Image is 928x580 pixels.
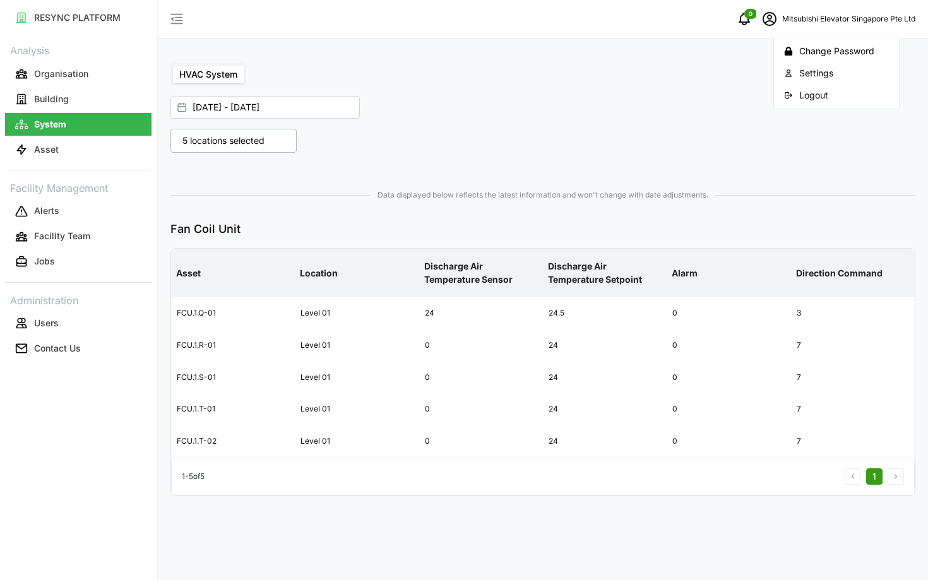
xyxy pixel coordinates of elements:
[757,6,782,32] button: schedule
[5,311,152,336] a: Users
[5,251,152,273] button: Jobs
[544,362,666,393] div: 24
[179,69,237,80] span: HVAC System
[5,88,152,110] button: Building
[170,220,915,239] p: Fan Coil Unit
[792,330,914,361] div: 7
[5,112,152,137] a: System
[422,250,540,296] p: Discharge Air Temperature Sensor
[34,204,59,217] p: Alerts
[749,9,753,18] span: 0
[295,394,418,425] div: Level 01
[792,298,914,329] div: 3
[34,342,81,355] p: Contact Us
[544,298,666,329] div: 24.5
[667,330,790,361] div: 0
[172,362,294,393] div: FCU.1.S-01
[5,137,152,162] a: Asset
[866,468,883,485] button: 1
[5,6,152,29] button: RESYNC PLATFORM
[669,257,788,290] p: Alarm
[5,200,152,223] button: Alerts
[34,143,59,156] p: Asset
[5,178,152,196] p: Facility Management
[170,189,915,201] span: Data displayed below reflects the latest information and won't change with date adjustments.
[799,88,889,102] div: Logout
[34,93,69,105] p: Building
[667,362,790,393] div: 0
[5,337,152,360] button: Contact Us
[5,224,152,249] a: Facility Team
[172,298,294,329] div: FCU.1.Q-01
[544,330,666,361] div: 24
[667,394,790,425] div: 0
[5,290,152,309] p: Administration
[732,6,757,32] button: notifications
[34,11,121,24] p: RESYNC PLATFORM
[799,66,889,80] div: Settings
[5,249,152,275] a: Jobs
[5,86,152,112] a: Building
[544,394,666,425] div: 24
[420,394,542,425] div: 0
[295,298,418,329] div: Level 01
[792,362,914,393] div: 7
[5,138,152,161] button: Asset
[5,312,152,334] button: Users
[792,394,914,425] div: 7
[297,257,416,290] p: Location
[34,317,59,329] p: Users
[420,362,542,393] div: 0
[34,230,90,242] p: Facility Team
[5,113,152,136] button: System
[5,40,152,59] p: Analysis
[34,68,88,80] p: Organisation
[544,426,666,457] div: 24
[172,394,294,425] div: FCU.1.T-01
[174,257,292,290] p: Asset
[5,62,152,85] button: Organisation
[5,225,152,248] button: Facility Team
[172,330,294,361] div: FCU.1.R-01
[34,118,66,131] p: System
[420,298,542,329] div: 24
[792,426,914,457] div: 7
[545,250,664,296] p: Discharge Air Temperature Setpoint
[182,471,205,483] p: 1 - 5 of 5
[34,255,55,268] p: Jobs
[5,199,152,224] a: Alerts
[295,426,418,457] div: Level 01
[5,61,152,86] a: Organisation
[172,426,294,457] div: FCU.1.T-02
[794,257,912,290] p: Direction Command
[176,134,271,147] p: 5 locations selected
[420,330,542,361] div: 0
[420,426,542,457] div: 0
[667,426,790,457] div: 0
[295,362,418,393] div: Level 01
[782,13,915,25] p: Mitsubishi Elevator Singapore Pte Ltd
[5,5,152,30] a: RESYNC PLATFORM
[5,336,152,361] a: Contact Us
[295,330,418,361] div: Level 01
[667,298,790,329] div: 0
[799,44,889,58] div: Change Password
